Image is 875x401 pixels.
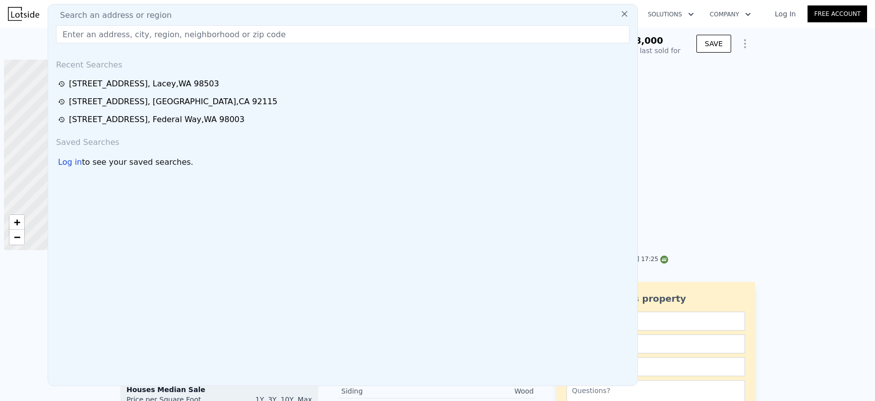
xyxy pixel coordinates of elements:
a: [STREET_ADDRESS], Federal Way,WA 98003 [58,114,630,126]
div: [STREET_ADDRESS] , Lacey , WA 98503 [69,78,219,90]
div: Recent Searches [52,51,633,75]
div: Ask about this property [566,292,745,306]
img: Lotside [8,7,39,21]
span: Search an address or region [52,9,172,21]
div: Off Market, last sold for [599,46,681,56]
div: [STREET_ADDRESS] , [GEOGRAPHIC_DATA] , CA 92115 [69,96,277,108]
button: Show Options [735,34,755,54]
span: to see your saved searches. [82,156,193,168]
img: NWMLS Logo [660,256,668,264]
input: Name [566,312,745,331]
a: [STREET_ADDRESS], [GEOGRAPHIC_DATA],CA 92115 [58,96,630,108]
input: Email [566,334,745,353]
a: Zoom out [9,230,24,245]
a: [STREET_ADDRESS], Lacey,WA 98503 [58,78,630,90]
div: Log in [58,156,82,168]
a: Free Account [808,5,867,22]
div: [STREET_ADDRESS] , Federal Way , WA 98003 [69,114,245,126]
input: Enter an address, city, region, neighborhood or zip code [56,25,629,43]
div: Wood [437,386,534,396]
input: Phone [566,357,745,376]
button: SAVE [696,35,731,53]
span: − [14,231,20,243]
a: Log In [763,9,808,19]
span: + [14,216,20,228]
div: Houses Median Sale [126,385,312,395]
div: Saved Searches [52,129,633,152]
button: Company [702,5,759,23]
div: Siding [341,386,437,396]
span: $138,000 [616,35,663,46]
button: Solutions [640,5,702,23]
a: Zoom in [9,215,24,230]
